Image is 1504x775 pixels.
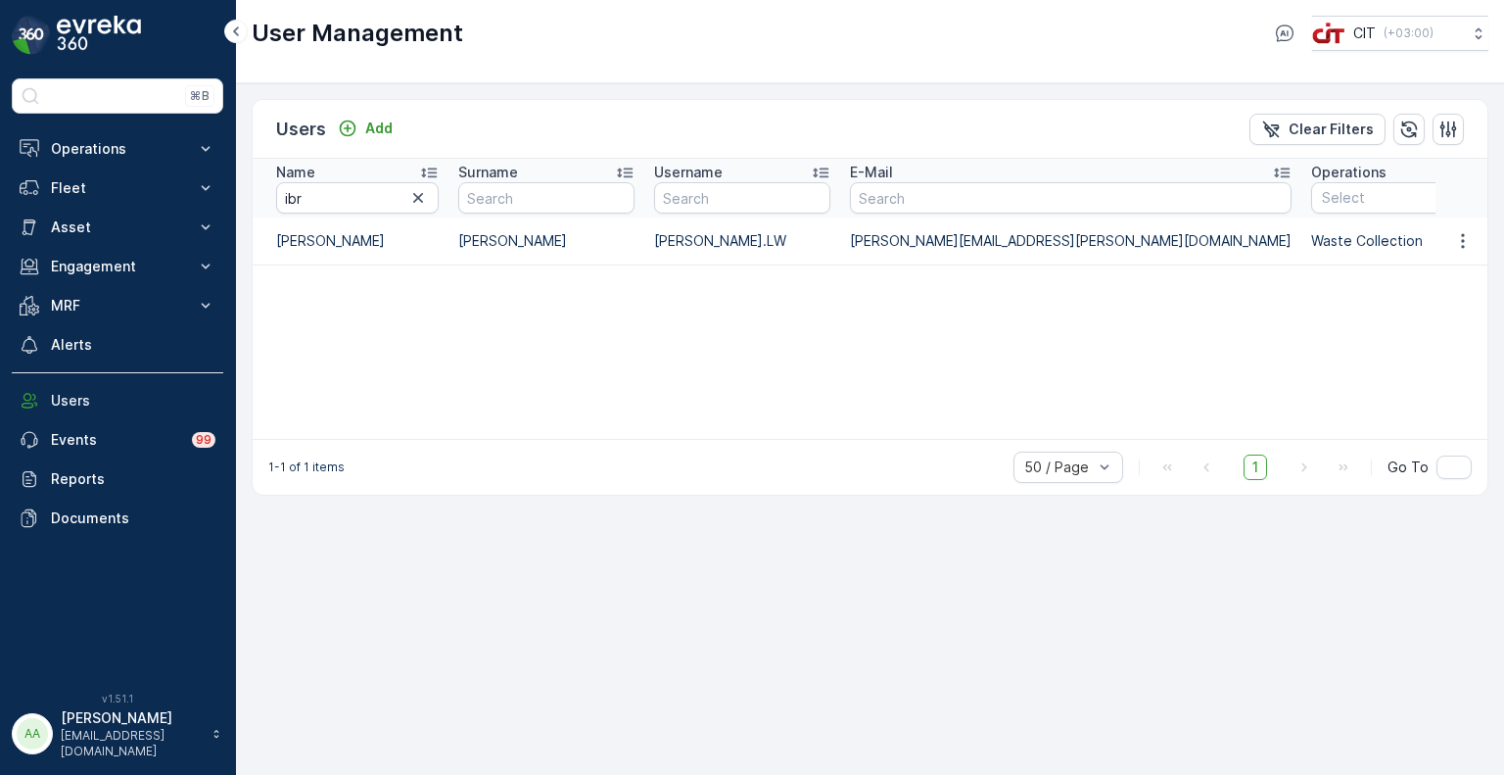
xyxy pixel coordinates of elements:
p: [PERSON_NAME][EMAIL_ADDRESS][PERSON_NAME][DOMAIN_NAME] [850,231,1292,251]
p: User Management [252,18,463,49]
button: Asset [12,208,223,247]
a: Events99 [12,420,223,460]
p: 99 [195,431,212,449]
p: Alerts [51,335,215,355]
a: Users [12,381,223,420]
p: Clear Filters [1289,120,1374,139]
a: Reports [12,460,223,499]
img: logo [12,16,51,55]
img: cit-logo_pOk6rL0.png [1312,23,1345,44]
p: Users [51,391,215,411]
p: Username [654,163,723,182]
p: Name [276,163,315,182]
p: [PERSON_NAME] [276,231,439,251]
input: Search [458,182,634,214]
p: ( +03:00 ) [1384,25,1433,41]
button: CIT(+03:00) [1312,16,1488,51]
a: Alerts [12,325,223,364]
p: Documents [51,509,215,528]
button: Clear Filters [1249,114,1386,145]
p: [EMAIL_ADDRESS][DOMAIN_NAME] [61,728,202,759]
span: 1 [1244,455,1267,480]
p: [PERSON_NAME] [458,231,634,251]
p: Fleet [51,178,184,198]
button: Engagement [12,247,223,286]
button: Fleet [12,169,223,208]
p: Operations [1311,163,1386,182]
button: MRF [12,286,223,325]
p: ⌘B [190,88,210,104]
p: Users [276,116,326,143]
button: AA[PERSON_NAME][EMAIL_ADDRESS][DOMAIN_NAME] [12,708,223,759]
p: Engagement [51,257,184,276]
p: Asset [51,218,184,237]
p: Events [51,430,180,450]
p: E-Mail [850,163,893,182]
p: [PERSON_NAME].LW [654,231,830,251]
p: 1-1 of 1 items [268,460,345,475]
input: Search [276,182,439,214]
img: logo_dark-DEwI_e13.png [57,16,141,55]
p: Add [365,119,393,138]
p: Surname [458,163,518,182]
p: CIT [1353,24,1376,43]
p: Operations [51,139,184,159]
p: Select [1322,188,1457,208]
span: v 1.51.1 [12,693,223,704]
button: Operations [12,129,223,169]
button: Add [330,117,400,140]
span: Go To [1387,458,1429,477]
input: Search [654,182,830,214]
p: Reports [51,469,215,489]
p: MRF [51,296,184,315]
input: Search [850,182,1292,214]
a: Documents [12,499,223,538]
p: Waste Collection [1311,231,1423,251]
div: AA [17,718,48,750]
p: [PERSON_NAME] [61,708,202,728]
